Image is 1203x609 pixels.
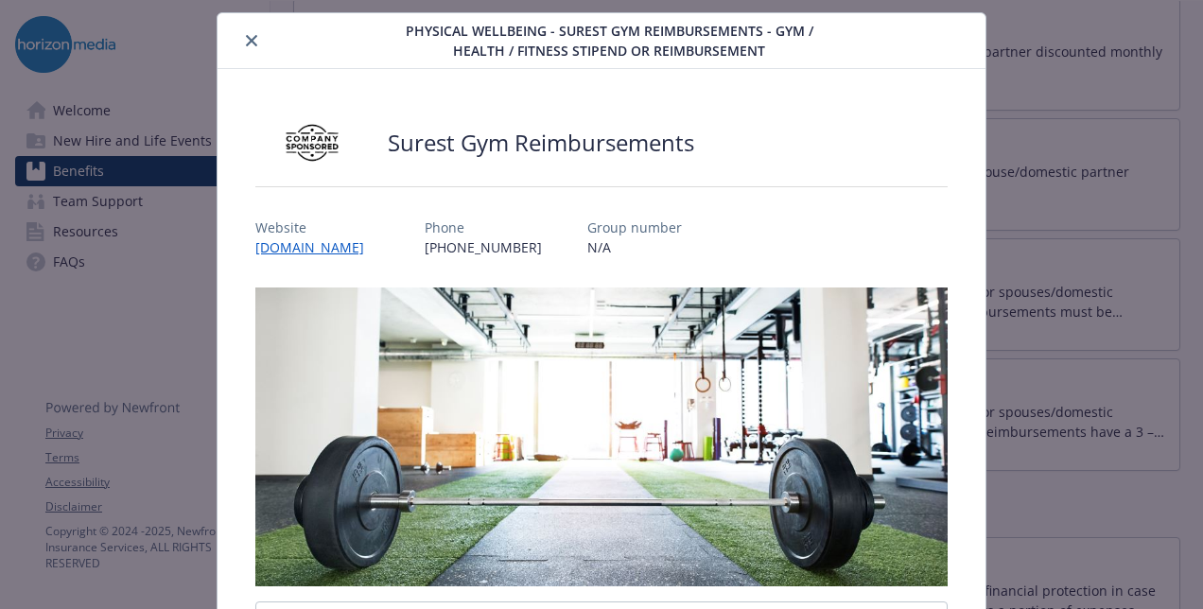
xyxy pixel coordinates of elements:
img: banner [255,287,948,586]
p: Phone [425,217,542,237]
p: Group number [587,217,682,237]
p: N/A [587,237,682,257]
img: Company Sponsored [255,114,369,171]
span: Physical Wellbeing - Surest Gym Reimbursements - Gym / Health / Fitness Stipend or reimbursement [383,21,835,61]
h2: Surest Gym Reimbursements [388,127,694,159]
button: close [240,29,263,52]
p: Website [255,217,379,237]
a: [DOMAIN_NAME] [255,238,379,256]
p: [PHONE_NUMBER] [425,237,542,257]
